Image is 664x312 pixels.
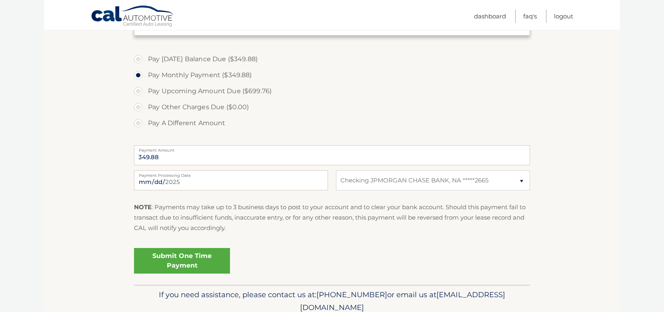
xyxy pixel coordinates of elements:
[134,67,530,83] label: Pay Monthly Payment ($349.88)
[134,203,152,211] strong: NOTE
[523,10,537,23] a: FAQ's
[134,145,530,152] label: Payment Amount
[134,51,530,67] label: Pay [DATE] Balance Due ($349.88)
[134,248,230,274] a: Submit One Time Payment
[134,99,530,115] label: Pay Other Charges Due ($0.00)
[554,10,573,23] a: Logout
[474,10,506,23] a: Dashboard
[134,115,530,131] label: Pay A Different Amount
[134,202,530,234] p: : Payments may take up to 3 business days to post to your account and to clear your bank account....
[134,145,530,165] input: Payment Amount
[91,5,175,28] a: Cal Automotive
[316,290,387,299] span: [PHONE_NUMBER]
[134,170,328,177] label: Payment Processing Date
[134,170,328,190] input: Payment Date
[134,83,530,99] label: Pay Upcoming Amount Due ($699.76)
